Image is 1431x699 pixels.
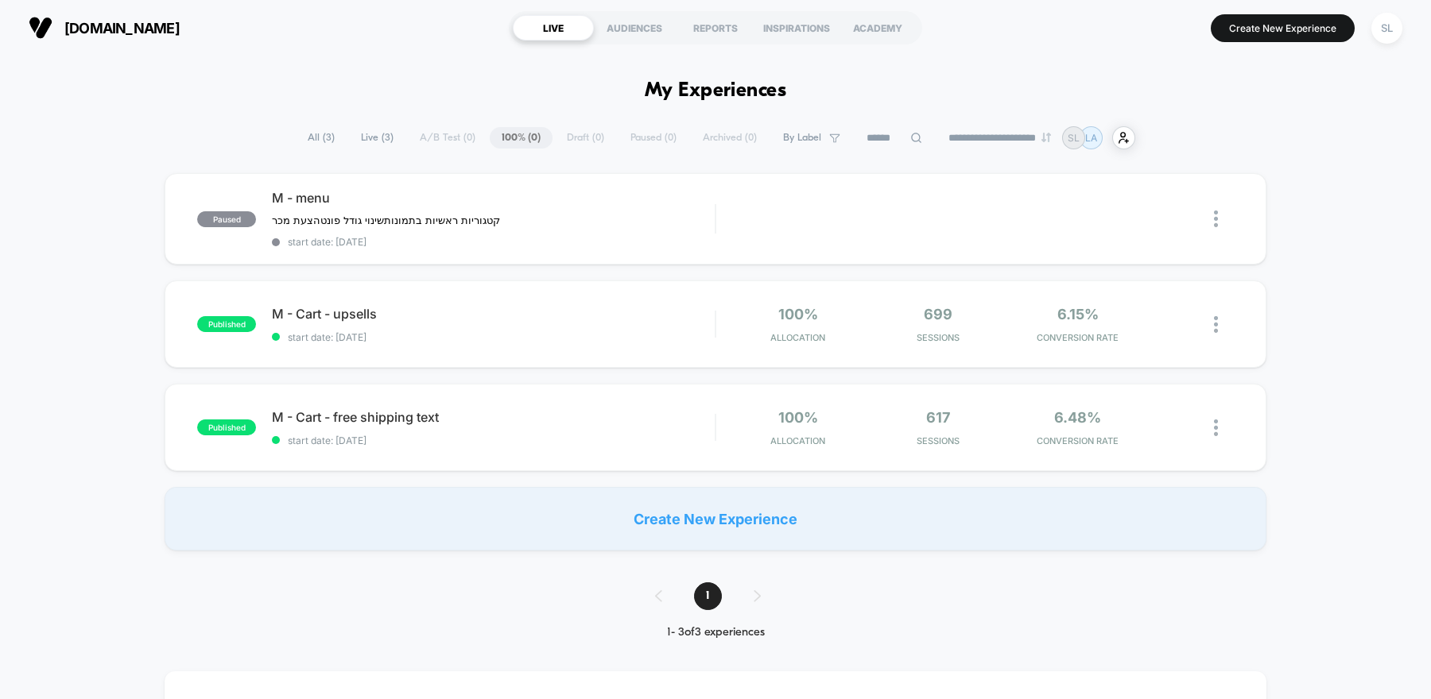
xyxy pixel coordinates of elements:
[513,15,594,41] div: LIVE
[197,419,256,435] span: published
[756,15,837,41] div: INSPIRATIONS
[1057,306,1099,322] span: 6.15%
[770,435,825,446] span: Allocation
[24,15,184,41] button: [DOMAIN_NAME]
[926,409,950,426] span: 617
[272,306,715,322] span: M - Cart - upsells
[64,20,180,37] span: [DOMAIN_NAME]
[272,409,715,425] span: M - Cart - free shipping text
[1211,14,1355,42] button: Create New Experience
[349,127,405,149] span: Live ( 3 )
[1214,210,1218,227] img: close
[197,211,256,227] span: paused
[645,79,787,102] h1: My Experiences
[1085,132,1097,144] p: LA
[639,626,793,639] div: 1 - 3 of 3 experiences
[1214,316,1218,333] img: close
[924,306,952,322] span: 699
[594,15,675,41] div: AUDIENCES
[272,434,715,446] span: start date: [DATE]
[1041,133,1051,142] img: end
[1054,409,1101,426] span: 6.48%
[272,331,715,343] span: start date: [DATE]
[272,236,715,248] span: start date: [DATE]
[1068,132,1080,144] p: SL
[1012,435,1144,446] span: CONVERSION RATE
[1214,419,1218,436] img: close
[778,409,818,426] span: 100%
[1367,12,1407,44] button: SL
[694,582,722,610] span: 1
[296,127,347,149] span: All ( 3 )
[1012,332,1144,343] span: CONVERSION RATE
[770,332,825,343] span: Allocation
[272,190,715,206] span: M - menu
[1371,13,1402,44] div: SL
[197,316,256,332] span: published
[872,435,1004,446] span: Sessions
[872,332,1004,343] span: Sessions
[272,214,500,226] span: קטגוריות ראשיות בתמונותשינוי גודל פונטהצעת מכר
[675,15,756,41] div: REPORTS
[29,16,52,40] img: Visually logo
[165,487,1266,550] div: Create New Experience
[837,15,918,41] div: ACADEMY
[778,306,818,322] span: 100%
[783,132,821,144] span: By Label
